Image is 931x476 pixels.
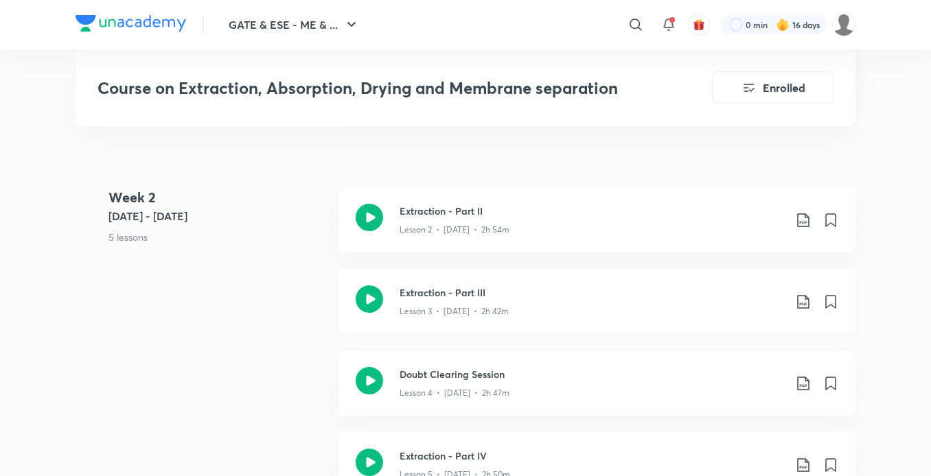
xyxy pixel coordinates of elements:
[339,269,855,350] a: Extraction - Part IIILesson 3 • [DATE] • 2h 42m
[76,15,186,32] img: Company Logo
[97,78,635,98] h3: Course on Extraction, Absorption, Drying and Membrane separation
[776,18,790,32] img: streak
[108,208,328,224] h5: [DATE] - [DATE]
[108,187,328,208] h4: Week 2
[400,449,784,463] h3: Extraction - Part IV
[400,367,784,381] h3: Doubt Clearing Session
[108,230,328,244] p: 5 lessons
[339,187,855,269] a: Extraction - Part IILesson 2 • [DATE] • 2h 54m
[400,387,509,399] p: Lesson 4 • [DATE] • 2h 47m
[339,350,855,432] a: Doubt Clearing SessionLesson 4 • [DATE] • 2h 47m
[400,305,509,318] p: Lesson 3 • [DATE] • 2h 42m
[400,224,509,236] p: Lesson 2 • [DATE] • 2h 54m
[400,285,784,300] h3: Extraction - Part III
[76,15,186,35] a: Company Logo
[400,204,784,218] h3: Extraction - Part II
[688,14,710,36] button: avatar
[713,71,834,104] button: Enrolled
[832,13,855,36] img: Mujtaba Ahsan
[693,19,705,31] img: avatar
[220,11,368,38] button: GATE & ESE - ME & ...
